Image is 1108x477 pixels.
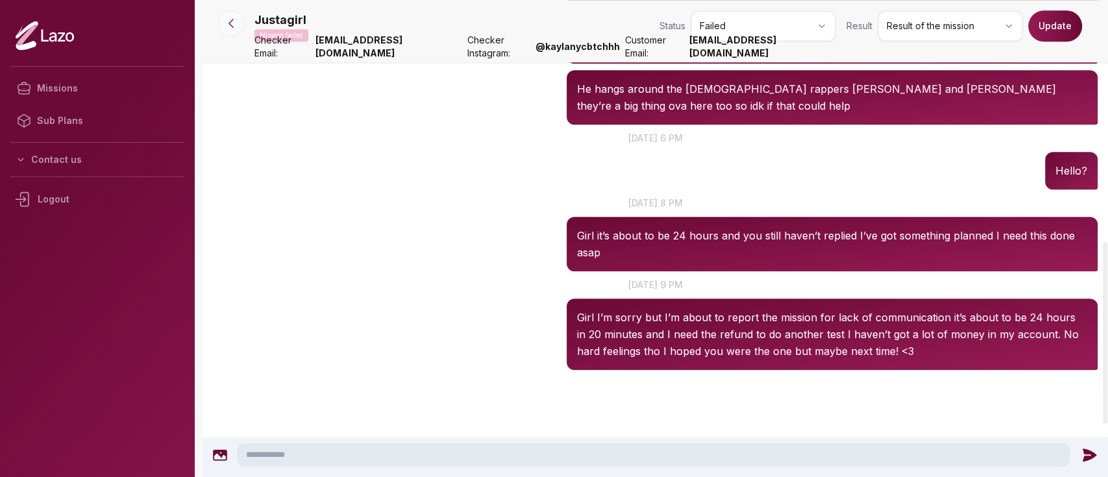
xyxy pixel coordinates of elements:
[577,227,1087,261] p: Girl it’s about to be 24 hours and you still haven’t replied I’ve got something planned I need th...
[659,19,685,32] span: Status
[10,72,184,104] a: Missions
[689,34,836,60] strong: [EMAIL_ADDRESS][DOMAIN_NAME]
[203,131,1108,145] p: [DATE] 6 pm
[1028,10,1082,42] button: Update
[203,278,1108,291] p: [DATE] 9 pm
[254,11,306,29] p: Justagirl
[536,40,620,53] strong: @ kaylanycbtchhh
[10,182,184,216] div: Logout
[467,34,530,60] span: Checker Instagram:
[254,34,310,60] span: Checker Email:
[10,148,184,171] button: Contact us
[577,80,1087,114] p: He hangs around the [DEMOGRAPHIC_DATA] rappers [PERSON_NAME] and [PERSON_NAME] they’re a big thin...
[846,19,872,32] span: Result
[625,34,684,60] span: Customer Email:
[1055,162,1087,179] p: Hello?
[254,29,308,42] p: Mission failed
[10,104,184,137] a: Sub Plans
[203,196,1108,210] p: [DATE] 8 pm
[577,309,1087,360] p: Girl I’m sorry but I’m about to report the mission for lack of communication it’s about to be 24 ...
[315,34,462,60] strong: [EMAIL_ADDRESS][DOMAIN_NAME]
